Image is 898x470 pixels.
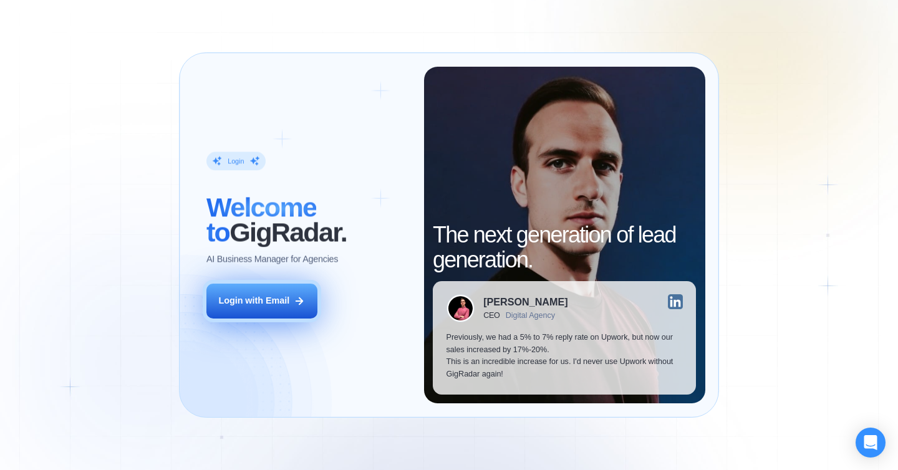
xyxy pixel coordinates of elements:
[856,428,886,458] div: Open Intercom Messenger
[206,195,410,244] h2: ‍ GigRadar.
[483,311,500,320] div: CEO
[206,254,338,266] p: AI Business Manager for Agencies
[218,295,289,307] div: Login with Email
[433,223,696,272] h2: The next generation of lead generation.
[228,157,244,166] div: Login
[447,332,683,381] p: Previously, we had a 5% to 7% reply rate on Upwork, but now our sales increased by 17%-20%. This ...
[506,311,555,320] div: Digital Agency
[483,297,567,307] div: [PERSON_NAME]
[206,192,316,247] span: Welcome to
[206,284,317,319] button: Login with Email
